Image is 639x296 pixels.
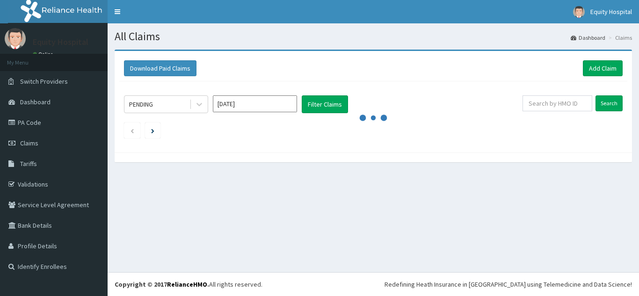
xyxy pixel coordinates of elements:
li: Claims [606,34,632,42]
div: Redefining Heath Insurance in [GEOGRAPHIC_DATA] using Telemedicine and Data Science! [385,280,632,289]
strong: Copyright © 2017 . [115,280,209,289]
a: Dashboard [571,34,605,42]
img: User Image [573,6,585,18]
a: RelianceHMO [167,280,207,289]
span: Switch Providers [20,77,68,86]
span: Claims [20,139,38,147]
a: Next page [151,126,154,135]
input: Search [595,95,623,111]
span: Tariffs [20,159,37,168]
span: Dashboard [20,98,51,106]
svg: audio-loading [359,104,387,132]
input: Search by HMO ID [523,95,592,111]
footer: All rights reserved. [108,272,639,296]
span: Equity Hospital [590,7,632,16]
a: Add Claim [583,60,623,76]
button: Filter Claims [302,95,348,113]
p: Equity Hospital [33,38,88,46]
img: User Image [5,28,26,49]
h1: All Claims [115,30,632,43]
button: Download Paid Claims [124,60,196,76]
input: Select Month and Year [213,95,297,112]
div: PENDING [129,100,153,109]
a: Online [33,51,55,58]
a: Previous page [130,126,134,135]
